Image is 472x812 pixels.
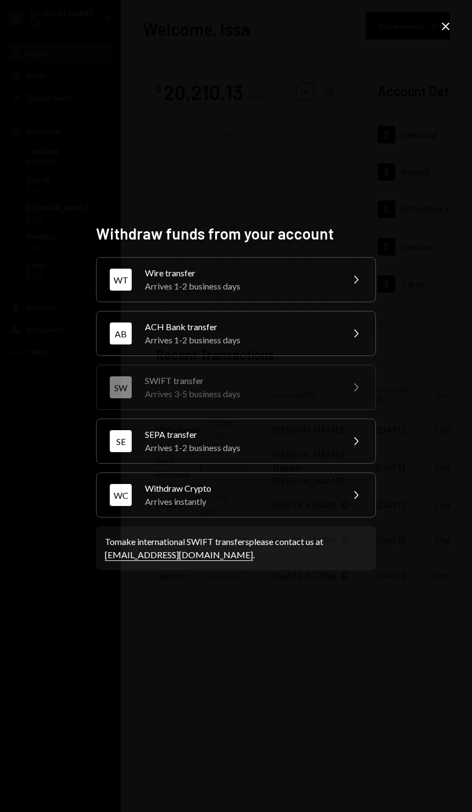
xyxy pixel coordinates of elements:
[145,495,336,508] div: Arrives instantly
[105,535,367,561] div: To make international SWIFT transfers please contact us at .
[96,257,376,302] button: WTWire transferArrives 1-2 business days
[105,549,253,561] a: [EMAIL_ADDRESS][DOMAIN_NAME]
[110,269,132,291] div: WT
[145,266,336,280] div: Wire transfer
[145,280,336,293] div: Arrives 1-2 business days
[145,428,336,441] div: SEPA transfer
[145,320,336,333] div: ACH Bank transfer
[96,223,376,244] h2: Withdraw funds from your account
[110,376,132,398] div: SW
[145,387,336,401] div: Arrives 3-5 business days
[96,419,376,464] button: SESEPA transferArrives 1-2 business days
[145,333,336,347] div: Arrives 1-2 business days
[96,365,376,410] button: SWSWIFT transferArrives 3-5 business days
[110,484,132,506] div: WC
[145,374,336,387] div: SWIFT transfer
[110,322,132,344] div: AB
[145,441,336,454] div: Arrives 1-2 business days
[96,311,376,356] button: ABACH Bank transferArrives 1-2 business days
[145,482,336,495] div: Withdraw Crypto
[96,472,376,518] button: WCWithdraw CryptoArrives instantly
[110,430,132,452] div: SE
